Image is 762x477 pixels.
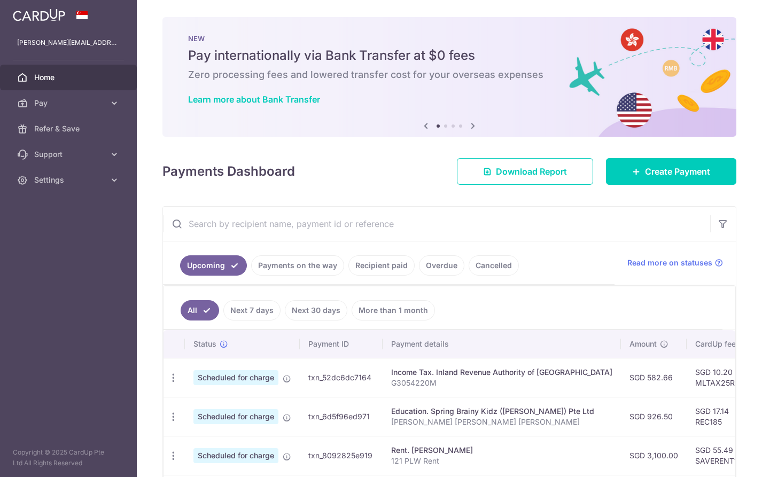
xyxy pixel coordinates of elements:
[391,445,612,456] div: Rent. [PERSON_NAME]
[348,255,415,276] a: Recipient paid
[496,165,567,178] span: Download Report
[621,397,687,436] td: SGD 926.50
[181,300,219,320] a: All
[621,436,687,475] td: SGD 3,100.00
[687,358,756,397] td: SGD 10.20 MLTAX25R
[34,149,105,160] span: Support
[391,367,612,378] div: Income Tax. Inland Revenue Authority of [GEOGRAPHIC_DATA]
[34,123,105,134] span: Refer & Save
[188,47,711,64] h5: Pay internationally via Bank Transfer at $0 fees
[34,175,105,185] span: Settings
[629,339,657,349] span: Amount
[606,158,736,185] a: Create Payment
[34,98,105,108] span: Pay
[627,257,712,268] span: Read more on statuses
[352,300,435,320] a: More than 1 month
[193,448,278,463] span: Scheduled for charge
[188,34,711,43] p: NEW
[223,300,281,320] a: Next 7 days
[34,72,105,83] span: Home
[193,370,278,385] span: Scheduled for charge
[162,162,295,181] h4: Payments Dashboard
[383,330,621,358] th: Payment details
[188,68,711,81] h6: Zero processing fees and lowered transfer cost for your overseas expenses
[193,409,278,424] span: Scheduled for charge
[188,94,320,105] a: Learn more about Bank Transfer
[17,37,120,48] p: [PERSON_NAME][EMAIL_ADDRESS][PERSON_NAME][DOMAIN_NAME]
[193,339,216,349] span: Status
[391,417,612,427] p: [PERSON_NAME] [PERSON_NAME] [PERSON_NAME]
[695,339,736,349] span: CardUp fee
[300,397,383,436] td: txn_6d5f96ed971
[391,456,612,466] p: 121 PLW Rent
[180,255,247,276] a: Upcoming
[469,255,519,276] a: Cancelled
[251,255,344,276] a: Payments on the way
[627,257,723,268] a: Read more on statuses
[162,17,736,137] img: Bank transfer banner
[13,9,65,21] img: CardUp
[391,378,612,388] p: G3054220M
[687,436,756,475] td: SGD 55.49 SAVERENT179
[300,330,383,358] th: Payment ID
[645,165,710,178] span: Create Payment
[285,300,347,320] a: Next 30 days
[621,358,687,397] td: SGD 582.66
[687,397,756,436] td: SGD 17.14 REC185
[163,207,710,241] input: Search by recipient name, payment id or reference
[419,255,464,276] a: Overdue
[457,158,593,185] a: Download Report
[300,436,383,475] td: txn_8092825e919
[300,358,383,397] td: txn_52dc6dc7164
[391,406,612,417] div: Education. Spring Brainy Kidz ([PERSON_NAME]) Pte Ltd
